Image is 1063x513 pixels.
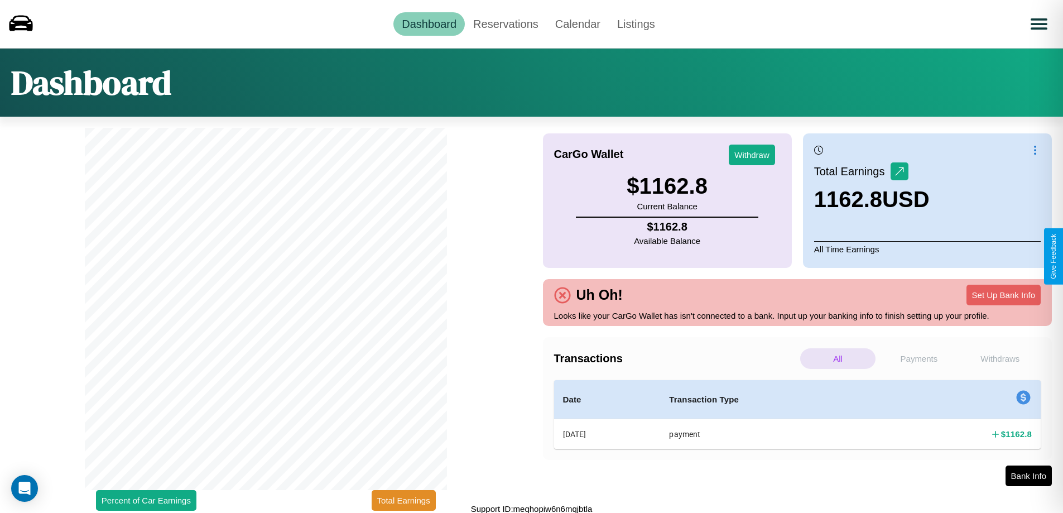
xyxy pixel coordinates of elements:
[563,393,652,406] h4: Date
[814,161,891,181] p: Total Earnings
[963,348,1038,369] p: Withdraws
[554,380,1041,449] table: simple table
[571,287,628,303] h4: Uh Oh!
[393,12,465,36] a: Dashboard
[465,12,547,36] a: Reservations
[372,490,436,511] button: Total Earnings
[1050,234,1057,279] div: Give Feedback
[660,419,886,449] th: payment
[11,475,38,502] div: Open Intercom Messenger
[669,393,877,406] h4: Transaction Type
[547,12,609,36] a: Calendar
[627,199,708,214] p: Current Balance
[554,148,624,161] h4: CarGo Wallet
[1023,8,1055,40] button: Open menu
[800,348,876,369] p: All
[554,352,797,365] h4: Transactions
[966,285,1041,305] button: Set Up Bank Info
[554,419,661,449] th: [DATE]
[634,220,700,233] h4: $ 1162.8
[814,187,930,212] h3: 1162.8 USD
[814,241,1041,257] p: All Time Earnings
[96,490,196,511] button: Percent of Car Earnings
[1001,428,1032,440] h4: $ 1162.8
[11,60,171,106] h1: Dashboard
[881,348,956,369] p: Payments
[1006,466,1052,486] button: Bank Info
[554,308,1041,323] p: Looks like your CarGo Wallet has isn't connected to a bank. Input up your banking info to finish ...
[609,12,663,36] a: Listings
[634,233,700,248] p: Available Balance
[627,174,708,199] h3: $ 1162.8
[729,145,775,165] button: Withdraw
